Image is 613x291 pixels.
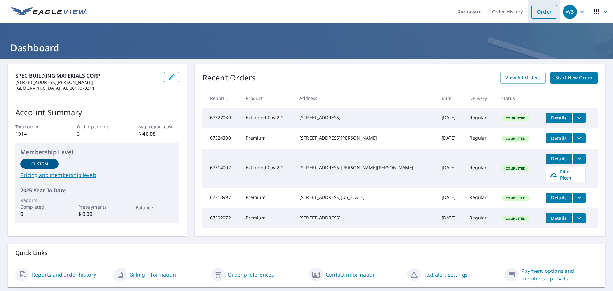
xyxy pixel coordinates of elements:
a: Payment options and membership levels [521,267,598,282]
td: [DATE] [436,208,465,228]
td: 67324300 [202,128,241,149]
div: [STREET_ADDRESS][US_STATE] [299,194,431,201]
th: Address [294,89,436,108]
button: detailsBtn-67314002 [546,154,572,164]
td: [DATE] [436,149,465,188]
a: View All Orders [500,72,546,84]
td: 67327039 [202,108,241,128]
p: Balance [136,204,174,211]
span: Details [549,156,569,162]
a: Text alert settings [424,271,468,279]
td: [DATE] [436,128,465,149]
div: [STREET_ADDRESS][PERSON_NAME] [299,135,431,141]
button: filesDropdownBtn-67314002 [572,154,586,164]
p: Custom [31,161,48,167]
p: Recent Orders [202,72,256,84]
a: Billing information [130,271,176,279]
button: detailsBtn-67324300 [546,133,572,143]
td: [DATE] [436,188,465,208]
p: $ 0.00 [78,210,117,218]
p: SPEC BUILDING MATERIALS CORP [15,72,159,80]
td: 67313997 [202,188,241,208]
td: 67292072 [202,208,241,228]
p: Reports Completed [20,197,59,210]
span: View All Orders [505,74,541,82]
button: detailsBtn-67313997 [546,193,572,203]
span: Completed [502,196,529,200]
h1: Dashboard [8,41,605,54]
button: filesDropdownBtn-67324300 [572,133,586,143]
p: Avg. report cost [138,123,179,130]
th: Report # [202,89,241,108]
p: Membership Level [20,148,174,157]
p: Account Summary [15,107,179,118]
td: Extended Cov 2D [241,108,294,128]
th: Delivery [464,89,496,108]
td: Premium [241,188,294,208]
span: Completed [502,136,529,141]
td: Regular [464,108,496,128]
p: 1914 [15,130,56,138]
td: Regular [464,128,496,149]
span: Completed [502,166,529,171]
th: Status [496,89,541,108]
span: Details [549,115,569,121]
td: Regular [464,208,496,228]
p: $ 46.08 [138,130,179,138]
td: Premium [241,128,294,149]
button: filesDropdownBtn-67313997 [572,193,586,203]
th: Product [241,89,294,108]
button: filesDropdownBtn-67327039 [572,113,586,123]
a: Order [531,5,557,19]
button: detailsBtn-67292072 [546,213,572,223]
div: [STREET_ADDRESS][PERSON_NAME][PERSON_NAME] [299,165,431,171]
span: Completed [502,116,529,120]
p: 0 [20,210,59,218]
td: 67314002 [202,149,241,188]
p: [STREET_ADDRESS][PERSON_NAME] [15,80,159,85]
p: Prepayments [78,203,117,210]
td: Regular [464,149,496,188]
a: Contact information [326,271,376,279]
span: Details [549,195,569,201]
td: Extended Cov 2D [241,149,294,188]
td: [DATE] [436,108,465,128]
p: 3 [77,130,118,138]
p: Quick Links [15,249,598,257]
div: WB [563,5,577,19]
button: detailsBtn-67327039 [546,113,572,123]
td: Premium [241,208,294,228]
a: Reports and order history [32,271,96,279]
a: Edit Pitch [546,167,586,182]
button: filesDropdownBtn-67292072 [572,213,586,223]
a: Pricing and membership levels [20,171,174,179]
a: Start New Order [550,72,598,84]
span: Details [549,135,569,141]
p: [GEOGRAPHIC_DATA], AL 36110-3211 [15,85,159,91]
th: Date [436,89,465,108]
span: Completed [502,216,529,221]
div: [STREET_ADDRESS] [299,114,431,121]
td: Regular [464,188,496,208]
img: EV Logo [11,7,87,17]
p: Total order [15,123,56,130]
span: Details [549,215,569,221]
p: Order pending [77,123,118,130]
span: Edit Pitch [550,169,581,181]
span: Start New Order [556,74,593,82]
p: 2025 Year To Date [20,187,174,194]
a: Order preferences [228,271,274,279]
div: [STREET_ADDRESS] [299,215,431,221]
